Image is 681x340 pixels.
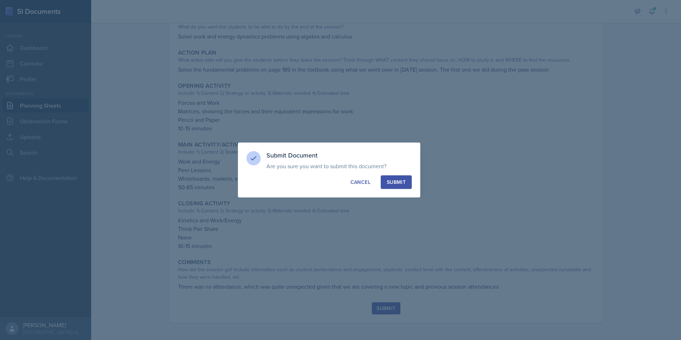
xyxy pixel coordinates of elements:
button: Cancel [344,175,376,189]
div: Submit [387,179,406,186]
button: Submit [381,175,412,189]
div: Cancel [350,179,370,186]
p: Are you sure you want to submit this document? [266,163,412,170]
h3: Submit Document [266,151,412,160]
